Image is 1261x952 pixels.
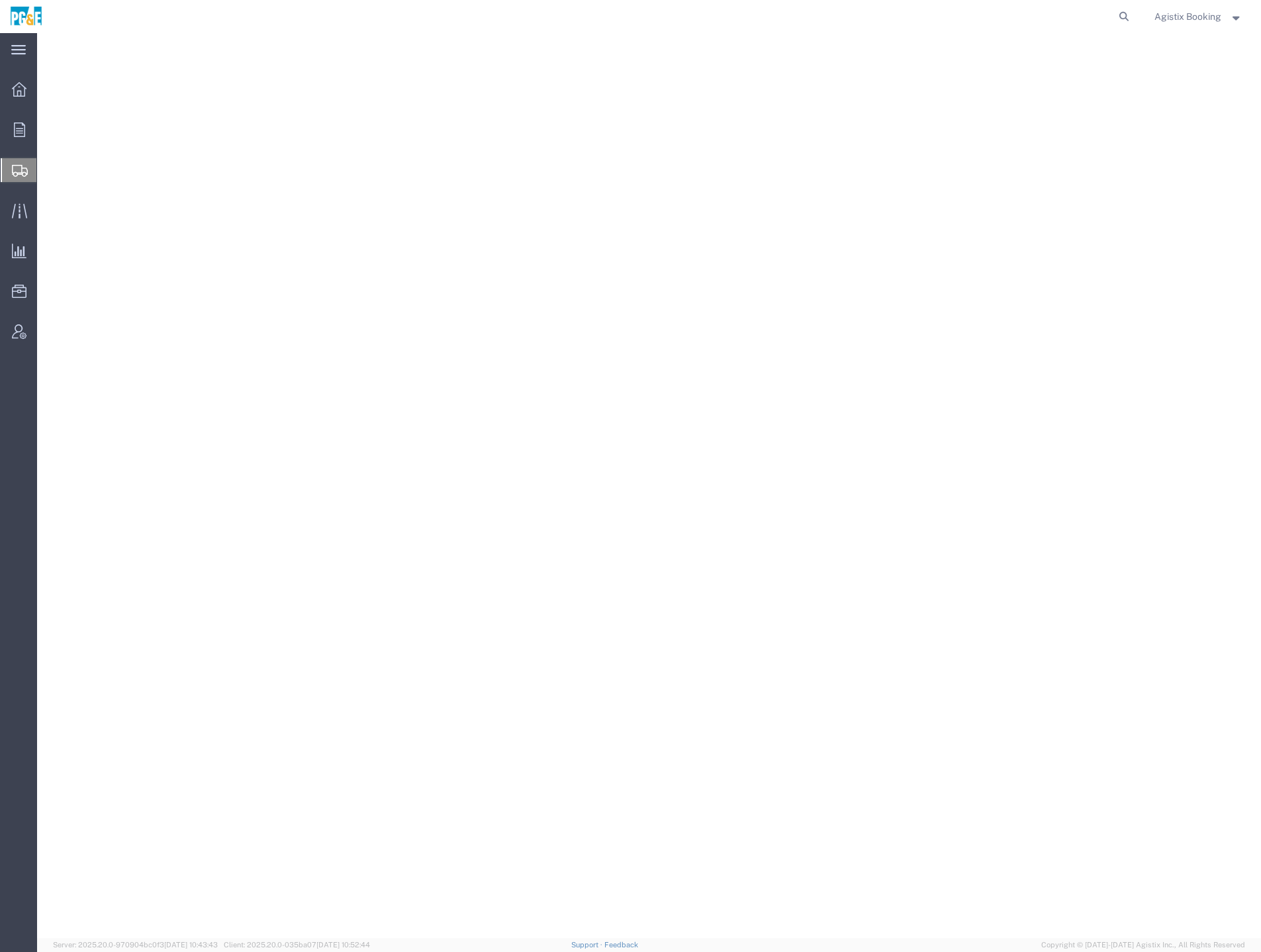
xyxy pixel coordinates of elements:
[571,941,604,949] a: Support
[224,941,370,949] span: Client: 2025.20.0-035ba07
[604,941,638,949] a: Feedback
[9,7,43,26] img: logo
[37,33,1261,938] iframe: FS Legacy Container
[53,941,218,949] span: Server: 2025.20.0-970904bc0f3
[1041,939,1245,951] span: Copyright © [DATE]-[DATE] Agistix Inc., All Rights Reserved
[316,941,370,949] span: [DATE] 10:52:44
[1154,9,1243,24] button: Agistix Booking
[1154,9,1221,24] span: Agistix Booking
[164,941,218,949] span: [DATE] 10:43:43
